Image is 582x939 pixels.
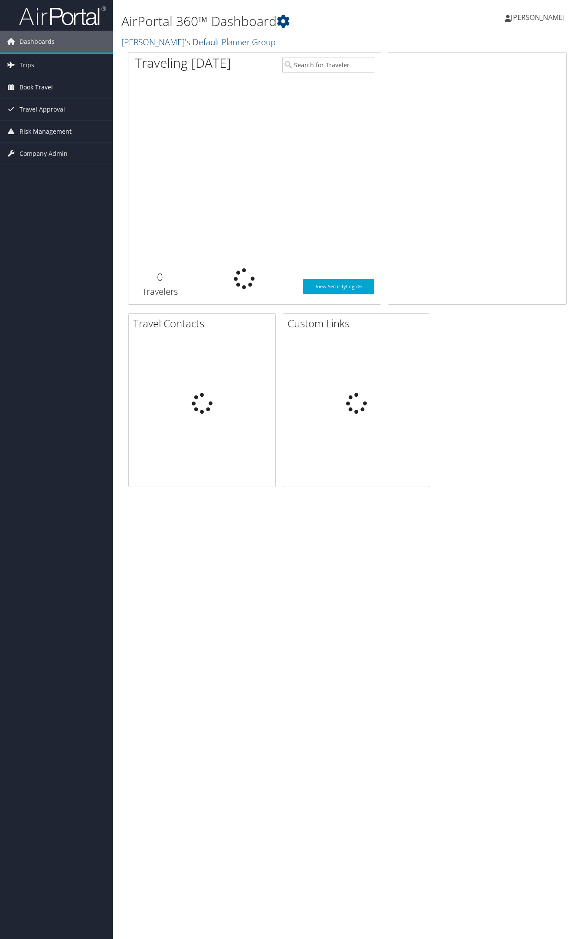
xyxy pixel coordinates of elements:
[135,270,185,284] h2: 0
[505,4,573,30] a: [PERSON_NAME]
[19,6,106,26] img: airportal-logo.png
[288,316,430,331] h2: Custom Links
[20,54,34,76] span: Trips
[135,286,185,298] h3: Travelers
[20,121,72,142] span: Risk Management
[303,279,374,294] a: View SecurityLogic®
[121,36,278,48] a: [PERSON_NAME]'s Default Planner Group
[133,316,275,331] h2: Travel Contacts
[20,143,68,165] span: Company Admin
[511,13,565,22] span: [PERSON_NAME]
[20,99,65,120] span: Travel Approval
[135,54,231,72] h1: Traveling [DATE]
[282,57,375,73] input: Search for Traveler
[121,12,423,30] h1: AirPortal 360™ Dashboard
[20,76,53,98] span: Book Travel
[20,31,55,53] span: Dashboards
